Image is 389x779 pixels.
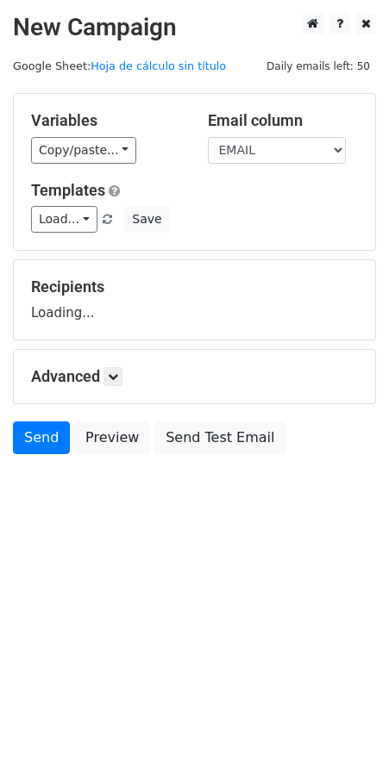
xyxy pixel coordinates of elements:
a: Preview [74,421,150,454]
a: Send Test Email [154,421,285,454]
a: Copy/paste... [31,137,136,164]
small: Google Sheet: [13,59,226,72]
div: Loading... [31,277,358,322]
h5: Recipients [31,277,358,296]
a: Hoja de cálculo sin título [91,59,226,72]
span: Daily emails left: 50 [260,57,376,76]
a: Daily emails left: 50 [260,59,376,72]
h5: Variables [31,111,182,130]
h5: Advanced [31,367,358,386]
h2: New Campaign [13,13,376,42]
a: Templates [31,181,105,199]
button: Save [124,206,169,233]
a: Send [13,421,70,454]
a: Load... [31,206,97,233]
h5: Email column [208,111,359,130]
